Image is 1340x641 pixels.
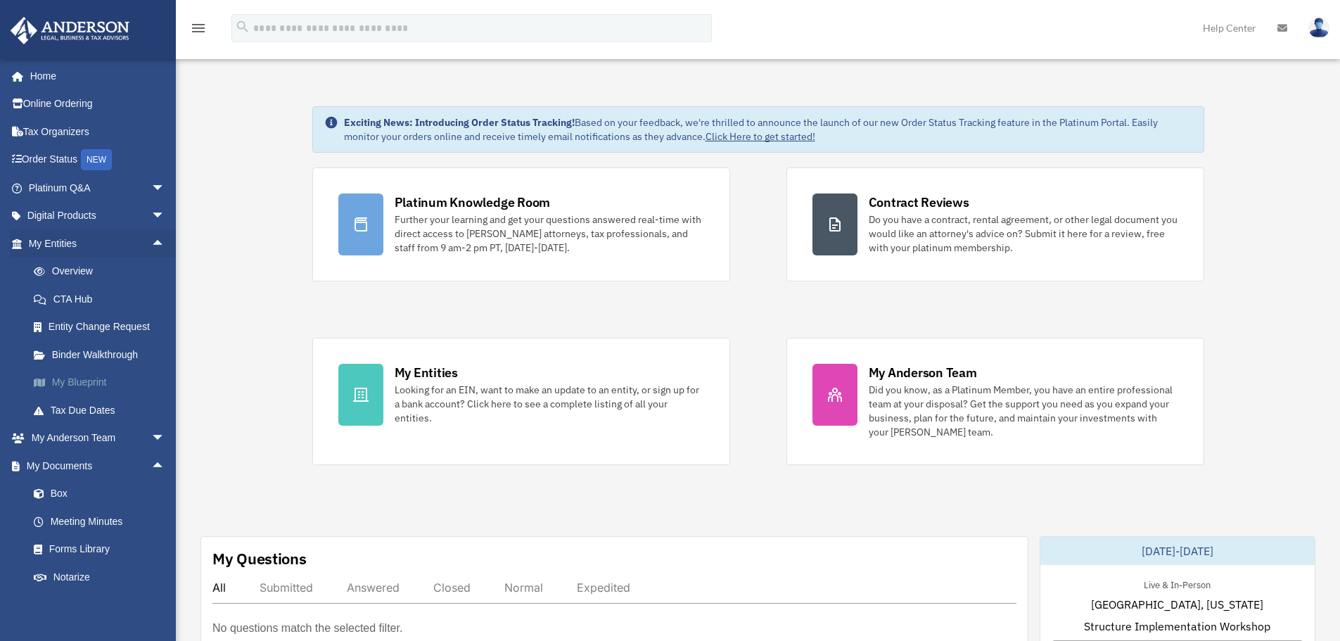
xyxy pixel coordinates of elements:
[20,396,186,424] a: Tax Due Dates
[20,285,186,313] a: CTA Hub
[395,383,704,425] div: Looking for an EIN, want to make an update to an entity, or sign up for a bank account? Click her...
[1084,618,1270,635] span: Structure Implementation Workshop
[869,212,1178,255] div: Do you have a contract, rental agreement, or other legal document you would like an attorney's ad...
[395,193,551,211] div: Platinum Knowledge Room
[869,364,977,381] div: My Anderson Team
[10,452,186,480] a: My Documentsarrow_drop_up
[786,167,1204,281] a: Contract Reviews Do you have a contract, rental agreement, or other legal document you would like...
[20,258,186,286] a: Overview
[212,580,226,595] div: All
[10,174,186,202] a: Platinum Q&Aarrow_drop_down
[10,90,186,118] a: Online Ordering
[212,618,402,638] p: No questions match the selected filter.
[312,167,730,281] a: Platinum Knowledge Room Further your learning and get your questions answered real-time with dire...
[190,25,207,37] a: menu
[395,364,458,381] div: My Entities
[433,580,471,595] div: Closed
[10,424,186,452] a: My Anderson Teamarrow_drop_down
[10,62,179,90] a: Home
[20,563,186,591] a: Notarize
[20,480,186,508] a: Box
[706,130,815,143] a: Click Here to get started!
[10,146,186,174] a: Order StatusNEW
[344,116,575,129] strong: Exciting News: Introducing Order Status Tracking!
[1040,537,1315,565] div: [DATE]-[DATE]
[151,424,179,453] span: arrow_drop_down
[20,535,186,564] a: Forms Library
[10,229,186,258] a: My Entitiesarrow_drop_up
[10,118,186,146] a: Tax Organizers
[235,19,250,34] i: search
[1091,596,1263,613] span: [GEOGRAPHIC_DATA], [US_STATE]
[1308,18,1329,38] img: User Pic
[395,212,704,255] div: Further your learning and get your questions answered real-time with direct access to [PERSON_NAM...
[786,338,1204,465] a: My Anderson Team Did you know, as a Platinum Member, you have an entire professional team at your...
[6,17,134,44] img: Anderson Advisors Platinum Portal
[20,341,186,369] a: Binder Walkthrough
[20,369,186,397] a: My Blueprint
[151,229,179,258] span: arrow_drop_up
[20,507,186,535] a: Meeting Minutes
[212,548,307,569] div: My Questions
[312,338,730,465] a: My Entities Looking for an EIN, want to make an update to an entity, or sign up for a bank accoun...
[151,174,179,203] span: arrow_drop_down
[10,202,186,230] a: Digital Productsarrow_drop_down
[577,580,630,595] div: Expedited
[20,313,186,341] a: Entity Change Request
[869,193,969,211] div: Contract Reviews
[1132,576,1222,591] div: Live & In-Person
[151,591,179,620] span: arrow_drop_down
[260,580,313,595] div: Submitted
[81,149,112,170] div: NEW
[151,452,179,481] span: arrow_drop_up
[869,383,1178,439] div: Did you know, as a Platinum Member, you have an entire professional team at your disposal? Get th...
[347,580,400,595] div: Answered
[151,202,179,231] span: arrow_drop_down
[504,580,543,595] div: Normal
[10,591,186,619] a: Online Learningarrow_drop_down
[190,20,207,37] i: menu
[344,115,1192,144] div: Based on your feedback, we're thrilled to announce the launch of our new Order Status Tracking fe...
